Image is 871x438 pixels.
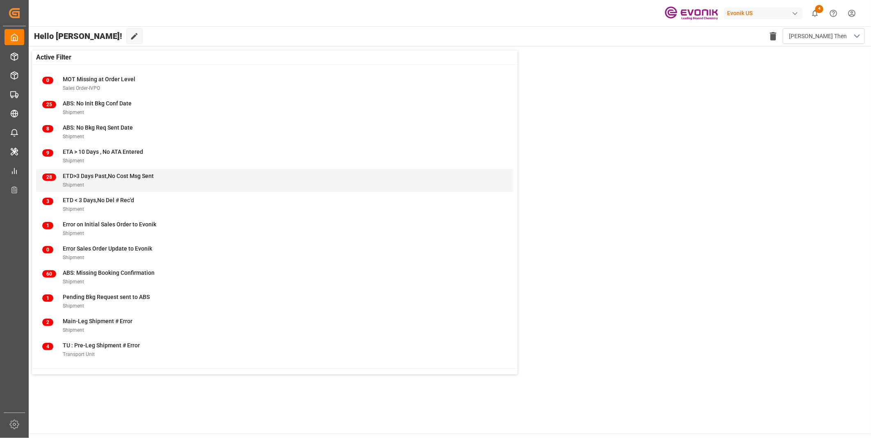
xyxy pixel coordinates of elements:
[63,294,150,300] span: Pending Bkg Request sent to ABS
[42,319,53,326] span: 2
[42,246,53,253] span: 0
[63,303,84,309] span: Shipment
[724,5,806,21] button: Evonik US
[63,351,95,357] span: Transport Unit
[42,99,507,116] a: 25ABS: No Init Bkg Conf DateShipment
[665,6,718,21] img: Evonik-brand-mark-Deep-Purple-RGB.jpeg_1700498283.jpeg
[42,294,53,302] span: 1
[42,75,507,92] a: 0MOT Missing at Order LevelSales Order-IVPO
[42,343,53,350] span: 4
[63,269,155,276] span: ABS: Missing Booking Confirmation
[63,197,134,203] span: ETD < 3 Days,No Del # Rec'd
[63,173,154,179] span: ETD>3 Days Past,No Cost Msg Sent
[42,172,507,189] a: 28ETD>3 Days Past,No Cost Msg SentShipment
[42,101,56,108] span: 25
[63,206,84,212] span: Shipment
[63,76,135,82] span: MOT Missing at Order Level
[63,318,132,324] span: Main-Leg Shipment # Error
[42,244,507,262] a: 0Error Sales Order Update to EvonikShipment
[63,85,100,91] span: Sales Order-IVPO
[42,173,56,181] span: 28
[63,134,84,139] span: Shipment
[63,109,84,115] span: Shipment
[42,148,507,165] a: 9ETA > 10 Days , No ATA EnteredShipment
[63,182,84,188] span: Shipment
[42,222,53,229] span: 1
[63,100,132,107] span: ABS: No Init Bkg Conf Date
[815,5,823,13] span: 4
[42,149,53,157] span: 9
[63,124,133,131] span: ABS: No Bkg Req Sent Date
[63,327,84,333] span: Shipment
[63,279,84,285] span: Shipment
[806,4,824,23] button: show 4 new notifications
[783,28,865,44] button: open menu
[42,269,507,286] a: 60ABS: Missing Booking ConfirmationShipment
[42,317,507,334] a: 2Main-Leg Shipment # ErrorShipment
[63,221,156,228] span: Error on Initial Sales Order to Evonik
[42,341,507,358] a: 4TU : Pre-Leg Shipment # ErrorTransport Unit
[42,77,53,84] span: 0
[42,270,56,278] span: 60
[63,158,84,164] span: Shipment
[42,123,507,141] a: 8ABS: No Bkg Req Sent DateShipment
[42,125,53,132] span: 8
[63,342,140,349] span: TU : Pre-Leg Shipment # Error
[36,52,71,62] span: Active Filter
[63,245,152,252] span: Error Sales Order Update to Evonik
[63,148,143,155] span: ETA > 10 Days , No ATA Entered
[824,4,843,23] button: Help Center
[789,32,847,41] span: [PERSON_NAME] Then
[724,7,803,19] div: Evonik US
[42,293,507,310] a: 1Pending Bkg Request sent to ABSShipment
[34,28,122,44] span: Hello [PERSON_NAME]!
[63,255,84,260] span: Shipment
[42,196,507,213] a: 3ETD < 3 Days,No Del # Rec'dShipment
[42,220,507,237] a: 1Error on Initial Sales Order to EvonikShipment
[42,198,53,205] span: 3
[63,230,84,236] span: Shipment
